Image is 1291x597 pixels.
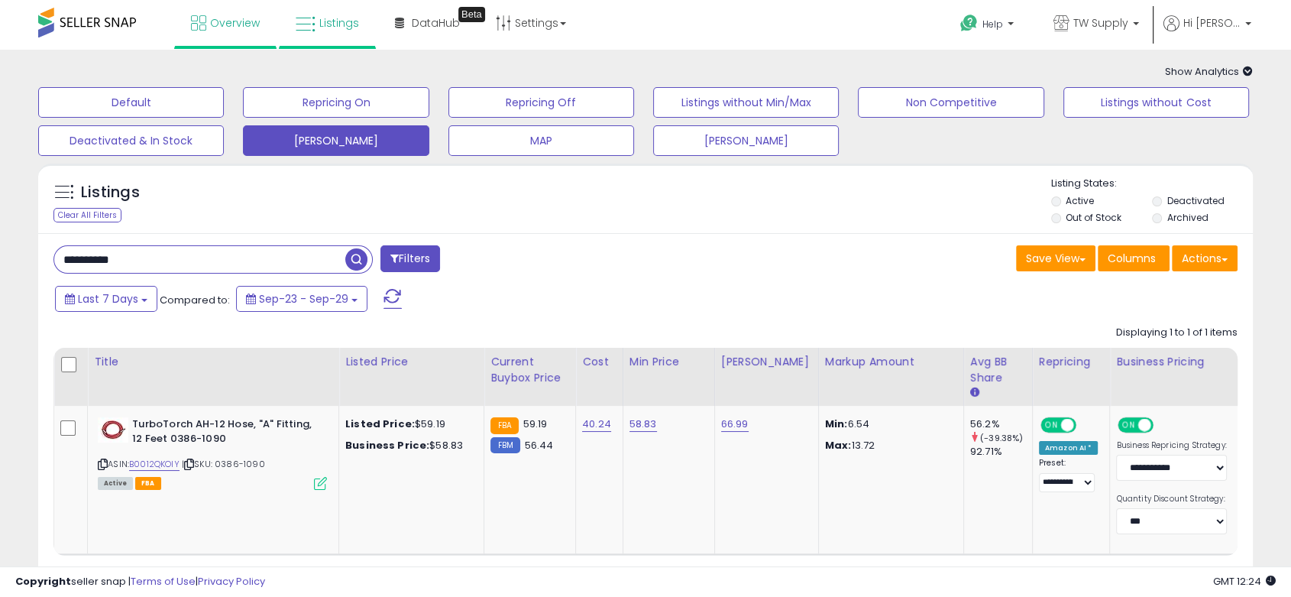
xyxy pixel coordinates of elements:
h5: Listings [81,182,140,203]
b: Business Price: [345,438,429,453]
div: Preset: [1039,458,1098,492]
span: Compared to: [160,293,230,307]
a: 40.24 [582,417,611,432]
div: Listed Price [345,354,477,370]
button: Default [38,87,224,118]
small: FBA [490,417,519,434]
strong: Max: [825,438,852,453]
strong: Min: [825,417,848,431]
i: Get Help [959,14,979,33]
span: Last 7 Days [78,291,138,307]
span: Help [982,18,1003,31]
span: ON [1120,419,1139,432]
div: 92.71% [970,445,1032,459]
p: 13.72 [825,439,952,453]
button: Save View [1016,245,1095,271]
small: Avg BB Share. [970,386,979,400]
span: Show Analytics [1165,64,1253,79]
div: Current Buybox Price [490,354,569,386]
div: 56.2% [970,417,1032,431]
div: $59.19 [345,417,472,431]
b: Listed Price: [345,417,415,431]
span: | SKU: 0386-1090 [182,458,265,470]
span: Overview [210,15,260,31]
span: FBA [135,477,161,490]
div: Displaying 1 to 1 of 1 items [1116,326,1238,340]
button: Repricing Off [448,87,634,118]
div: Business Pricing [1116,354,1271,370]
span: Listings [319,15,359,31]
button: MAP [448,125,634,156]
label: Out of Stock [1066,211,1121,224]
a: B0012QKOIY [129,458,180,471]
button: [PERSON_NAME] [653,125,839,156]
a: 66.99 [721,417,749,432]
span: ON [1042,419,1061,432]
div: ASIN: [98,417,327,488]
a: Hi [PERSON_NAME] [1163,15,1251,50]
label: Business Repricing Strategy: [1116,440,1227,451]
label: Active [1066,194,1094,207]
span: 56.44 [524,438,553,453]
div: Min Price [629,354,708,370]
button: Filters [380,245,440,272]
div: Title [94,354,332,370]
button: Sep-23 - Sep-29 [236,286,367,312]
div: Repricing [1039,354,1104,370]
span: 59.19 [523,417,547,431]
button: Listings without Min/Max [653,87,839,118]
span: Hi [PERSON_NAME] [1183,15,1241,31]
p: 6.54 [825,417,952,431]
div: Avg BB Share [970,354,1026,386]
strong: Copyright [15,574,71,589]
a: Terms of Use [131,574,196,589]
span: Sep-23 - Sep-29 [259,291,348,307]
a: Help [948,2,1029,50]
div: seller snap | | [15,575,265,589]
small: FBM [490,437,520,453]
button: Actions [1172,245,1238,271]
span: OFF [1074,419,1098,432]
label: Deactivated [1167,194,1225,207]
div: $58.83 [345,439,472,453]
span: 2025-10-7 12:24 GMT [1213,574,1276,589]
label: Archived [1167,211,1208,224]
div: Amazon AI * [1039,441,1098,455]
button: Repricing On [243,87,429,118]
span: OFF [1151,419,1176,432]
small: (-39.38%) [980,432,1023,444]
div: Cost [582,354,616,370]
button: Deactivated & In Stock [38,125,224,156]
div: Markup Amount [825,354,957,370]
button: Non Competitive [858,87,1043,118]
a: Privacy Policy [198,574,265,589]
span: TW Supply [1073,15,1128,31]
div: Clear All Filters [53,208,121,222]
button: Listings without Cost [1063,87,1249,118]
span: DataHub [412,15,460,31]
p: Listing States: [1051,177,1253,191]
button: Last 7 Days [55,286,157,312]
div: [PERSON_NAME] [721,354,812,370]
div: Tooltip anchor [458,7,485,22]
a: 58.83 [629,417,657,432]
button: Columns [1098,245,1170,271]
span: All listings currently available for purchase on Amazon [98,477,133,490]
b: TurboTorch AH-12 Hose, "A" Fitting, 12 Feet 0386-1090 [132,417,318,449]
img: 41GfRP9XC4L._SL40_.jpg [98,417,128,443]
label: Quantity Discount Strategy: [1116,494,1227,505]
button: [PERSON_NAME] [243,125,429,156]
span: Columns [1108,251,1156,266]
